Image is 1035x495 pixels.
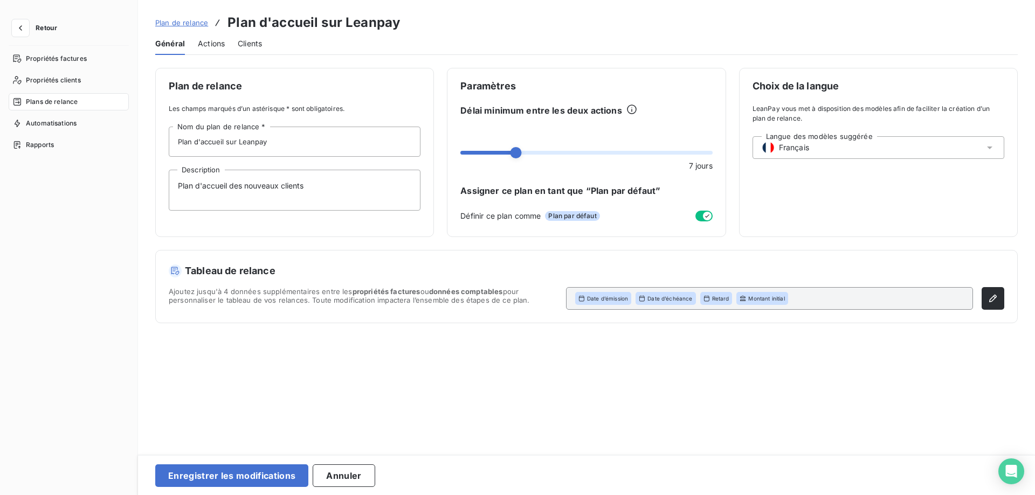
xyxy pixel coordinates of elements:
span: Clients [238,38,262,49]
span: Date d’émission [587,295,628,302]
span: Assigner ce plan en tant que “Plan par défaut” [460,184,712,197]
span: Automatisations [26,118,77,128]
span: Choix de la langue [753,81,1004,91]
span: Propriétés factures [26,54,87,64]
span: Date d’échéance [647,295,692,302]
button: Annuler [313,464,375,487]
span: Ajoutez jusqu'à 4 données supplémentaires entre les ou pour personnaliser le tableau de vos relan... [169,287,557,310]
span: Montant initial [748,295,784,302]
span: Délai minimum entre les deux actions [460,104,622,117]
span: LeanPay vous met à disposition des modèles afin de faciliter la création d’un plan de relance. [753,104,1004,123]
a: Propriétés factures [9,50,129,67]
h3: Plan d'accueil sur Leanpay [227,13,400,32]
a: Plan de relance [155,17,208,28]
input: placeholder [169,127,420,157]
span: propriétés factures [353,287,420,296]
span: Général [155,38,185,49]
a: Automatisations [9,115,129,132]
span: Rapports [26,140,54,150]
span: Plan de relance [155,18,208,27]
a: Rapports [9,136,129,154]
span: Retour [36,25,57,31]
span: 7 jours [689,160,713,171]
span: Retard [712,295,729,302]
div: Open Intercom Messenger [998,458,1024,484]
a: Plans de relance [9,93,129,110]
span: Propriétés clients [26,75,81,85]
span: données comptables [429,287,503,296]
button: Enregistrer les modifications [155,464,308,487]
textarea: Plan d'accueil des nouveaux clients [169,170,420,211]
span: Plans de relance [26,97,78,107]
h5: Tableau de relance [169,263,1004,278]
span: Français [779,142,809,153]
span: Plan par défaut [545,211,599,221]
a: Propriétés clients [9,72,129,89]
button: Retour [9,19,66,37]
span: Les champs marqués d’un astérisque * sont obligatoires. [169,104,420,114]
span: Définir ce plan comme [460,210,541,221]
span: Plan de relance [169,81,420,91]
span: Paramètres [460,81,712,91]
span: Actions [198,38,225,49]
